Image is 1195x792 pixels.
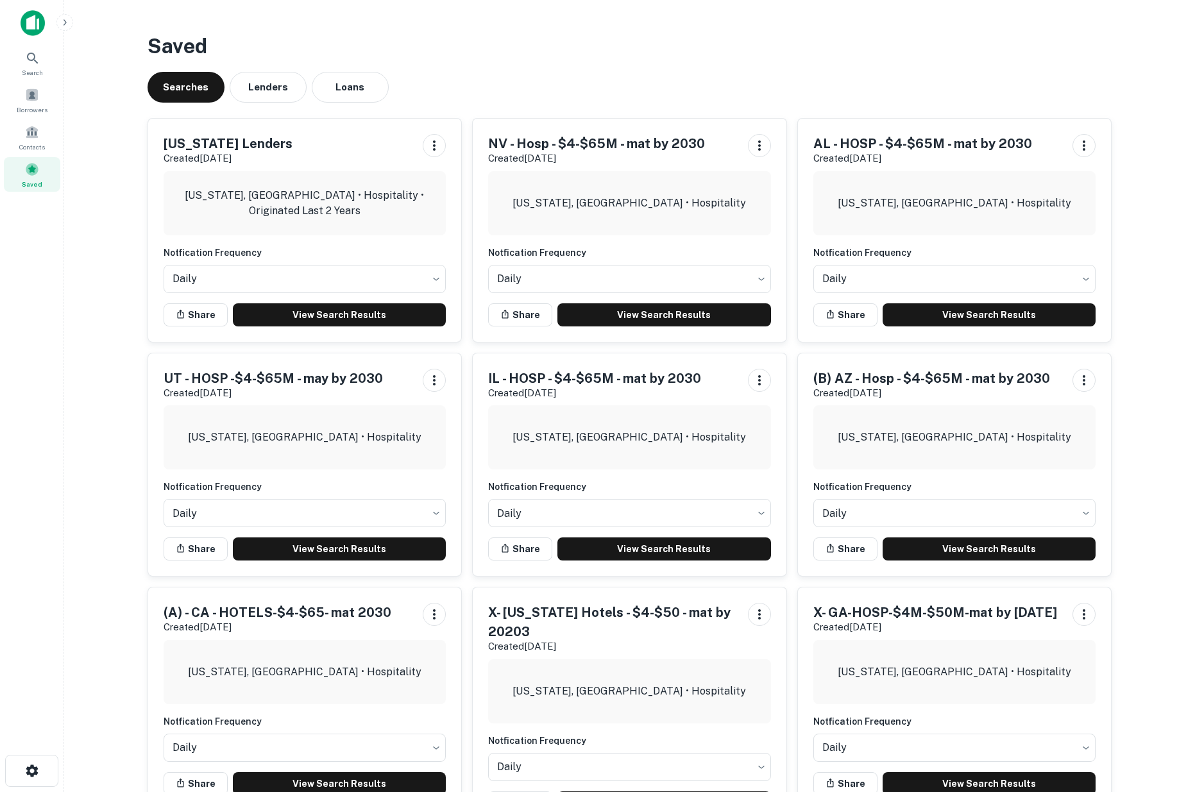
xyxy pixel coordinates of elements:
[164,261,446,297] div: Without label
[19,142,45,152] span: Contacts
[164,619,391,635] p: Created [DATE]
[813,303,877,326] button: Share
[813,603,1057,622] h5: X- GA-HOSP-$4M-$50M-mat by [DATE]
[148,72,225,103] button: Searches
[488,134,705,153] h5: NV - Hosp - $4-$65M - mat by 2030
[233,303,446,326] a: View Search Results
[813,134,1032,153] h5: AL - HOSP - $4-$65M - mat by 2030
[813,537,877,560] button: Share
[164,151,292,166] p: Created [DATE]
[813,151,1032,166] p: Created [DATE]
[813,369,1050,388] h5: (B) AZ - Hosp - $4-$65M - mat by 2030
[233,537,446,560] a: View Search Results
[488,369,701,388] h5: IL - HOSP - $4-$65M - mat by 2030
[22,67,43,78] span: Search
[230,72,307,103] button: Lenders
[488,603,738,641] h5: X- [US_STATE] Hotels - $4-$50 - mat by 20203
[164,246,446,260] h6: Notfication Frequency
[488,639,738,654] p: Created [DATE]
[164,537,228,560] button: Share
[488,261,771,297] div: Without label
[813,480,1096,494] h6: Notfication Frequency
[488,537,552,560] button: Share
[188,430,421,445] p: [US_STATE], [GEOGRAPHIC_DATA] • Hospitality
[813,730,1096,766] div: Without label
[4,157,60,192] a: Saved
[164,495,446,531] div: Without label
[164,385,383,401] p: Created [DATE]
[883,303,1096,326] a: View Search Results
[1131,689,1195,751] iframe: Chat Widget
[838,430,1071,445] p: [US_STATE], [GEOGRAPHIC_DATA] • Hospitality
[164,730,446,766] div: Without label
[513,430,746,445] p: [US_STATE], [GEOGRAPHIC_DATA] • Hospitality
[4,46,60,80] a: Search
[4,83,60,117] a: Borrowers
[174,188,436,219] p: [US_STATE], [GEOGRAPHIC_DATA] • Hospitality • Originated Last 2 Years
[148,31,1112,62] h3: Saved
[188,664,421,680] p: [US_STATE], [GEOGRAPHIC_DATA] • Hospitality
[164,603,391,622] h5: (A) - CA - HOTELS-$4-$65- mat 2030
[164,134,292,153] h5: [US_STATE] Lenders
[488,749,771,785] div: Without label
[17,105,47,115] span: Borrowers
[813,495,1096,531] div: Without label
[22,179,42,189] span: Saved
[21,10,45,36] img: capitalize-icon.png
[513,196,746,211] p: [US_STATE], [GEOGRAPHIC_DATA] • Hospitality
[813,385,1050,401] p: Created [DATE]
[488,246,771,260] h6: Notfication Frequency
[164,369,383,388] h5: UT - HOSP -$4-$65M - may by 2030
[813,714,1096,729] h6: Notfication Frequency
[312,72,389,103] button: Loans
[488,151,705,166] p: Created [DATE]
[813,619,1057,635] p: Created [DATE]
[164,714,446,729] h6: Notfication Frequency
[164,303,228,326] button: Share
[488,734,771,748] h6: Notfication Frequency
[4,120,60,155] a: Contacts
[838,196,1071,211] p: [US_STATE], [GEOGRAPHIC_DATA] • Hospitality
[488,303,552,326] button: Share
[164,480,446,494] h6: Notfication Frequency
[813,261,1096,297] div: Without label
[488,495,771,531] div: Without label
[513,684,746,699] p: [US_STATE], [GEOGRAPHIC_DATA] • Hospitality
[488,480,771,494] h6: Notfication Frequency
[838,664,1071,680] p: [US_STATE], [GEOGRAPHIC_DATA] • Hospitality
[488,385,701,401] p: Created [DATE]
[557,537,771,560] a: View Search Results
[557,303,771,326] a: View Search Results
[813,246,1096,260] h6: Notfication Frequency
[883,537,1096,560] a: View Search Results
